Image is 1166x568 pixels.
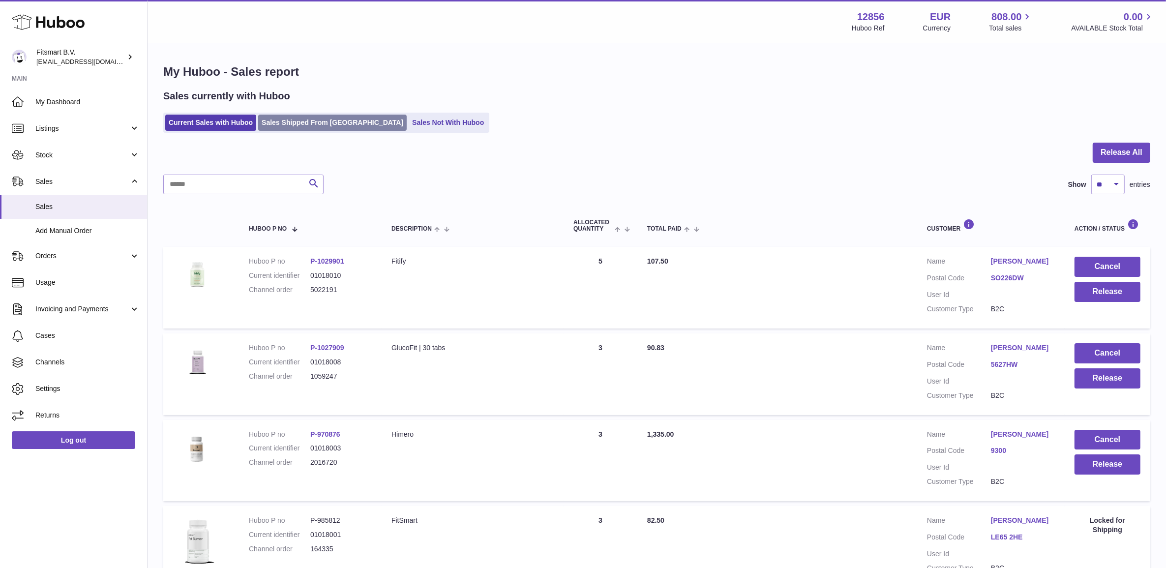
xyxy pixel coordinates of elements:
dt: Name [927,516,991,528]
a: SO226DW [991,273,1055,283]
a: [PERSON_NAME] [991,343,1055,353]
dt: Huboo P no [249,516,310,525]
div: FitSmart [391,516,554,525]
a: Current Sales with Huboo [165,115,256,131]
a: 9300 [991,446,1055,455]
dt: Channel order [249,458,310,467]
td: 3 [564,420,637,502]
dd: P-985812 [310,516,372,525]
span: [EMAIL_ADDRESS][DOMAIN_NAME] [36,58,145,65]
strong: EUR [930,10,951,24]
div: Fitsmart B.V. [36,48,125,66]
span: 82.50 [647,516,664,524]
button: Cancel [1075,430,1140,450]
dt: Channel order [249,372,310,381]
div: Customer [927,219,1055,232]
a: 808.00 Total sales [989,10,1033,33]
button: Release [1075,454,1140,475]
label: Show [1068,180,1086,189]
span: Total sales [989,24,1033,33]
span: Total paid [647,226,682,232]
a: LE65 2HE [991,533,1055,542]
dt: Name [927,257,991,269]
a: [PERSON_NAME] [991,516,1055,525]
dt: Postal Code [927,273,991,285]
dt: Postal Code [927,446,991,458]
button: Release [1075,368,1140,389]
dt: Channel order [249,544,310,554]
dd: 01018003 [310,444,372,453]
h2: Sales currently with Huboo [163,90,290,103]
dt: Customer Type [927,477,991,486]
dd: 2016720 [310,458,372,467]
h1: My Huboo - Sales report [163,64,1150,80]
span: Sales [35,202,140,211]
dt: Huboo P no [249,343,310,353]
dt: User Id [927,377,991,386]
span: 90.83 [647,344,664,352]
a: 0.00 AVAILABLE Stock Total [1071,10,1154,33]
span: Channels [35,358,140,367]
span: 107.50 [647,257,668,265]
dd: 01018010 [310,271,372,280]
dt: User Id [927,290,991,299]
a: Log out [12,431,135,449]
img: 128561739542540.png [173,257,222,292]
dd: 5022191 [310,285,372,295]
button: Cancel [1075,257,1140,277]
img: 1716287804.png [173,516,222,565]
div: Locked for Shipping [1075,516,1140,535]
span: Cases [35,331,140,340]
dt: User Id [927,463,991,472]
strong: 12856 [857,10,885,24]
dt: Name [927,430,991,442]
a: Sales Shipped From [GEOGRAPHIC_DATA] [258,115,407,131]
dt: Huboo P no [249,257,310,266]
dd: 01018001 [310,530,372,539]
dd: B2C [991,304,1055,314]
span: 0.00 [1124,10,1143,24]
a: 5627HW [991,360,1055,369]
dt: Channel order [249,285,310,295]
div: Fitify [391,257,554,266]
span: entries [1130,180,1150,189]
span: ALLOCATED Quantity [573,219,612,232]
a: [PERSON_NAME] [991,430,1055,439]
td: 3 [564,333,637,415]
dt: Customer Type [927,391,991,400]
a: P-970876 [310,430,340,438]
td: 5 [564,247,637,329]
div: Himero [391,430,554,439]
span: Huboo P no [249,226,287,232]
button: Release [1075,282,1140,302]
dt: Huboo P no [249,430,310,439]
span: Listings [35,124,129,133]
dd: B2C [991,477,1055,486]
a: Sales Not With Huboo [409,115,487,131]
a: P-1029901 [310,257,344,265]
span: AVAILABLE Stock Total [1071,24,1154,33]
a: [PERSON_NAME] [991,257,1055,266]
span: Add Manual Order [35,226,140,236]
span: Invoicing and Payments [35,304,129,314]
dt: Postal Code [927,360,991,372]
dt: Current identifier [249,271,310,280]
img: 1736787785.png [173,343,222,380]
img: 128561711358723.png [173,430,222,466]
dd: 01018008 [310,358,372,367]
dt: Current identifier [249,444,310,453]
dt: Current identifier [249,358,310,367]
dt: Customer Type [927,304,991,314]
button: Release All [1093,143,1150,163]
dt: Postal Code [927,533,991,544]
dd: 1059247 [310,372,372,381]
div: Action / Status [1075,219,1140,232]
div: GlucoFit | 30 tabs [391,343,554,353]
dt: Name [927,343,991,355]
dt: User Id [927,549,991,559]
dt: Current identifier [249,530,310,539]
span: Orders [35,251,129,261]
span: Returns [35,411,140,420]
div: Currency [923,24,951,33]
span: Usage [35,278,140,287]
